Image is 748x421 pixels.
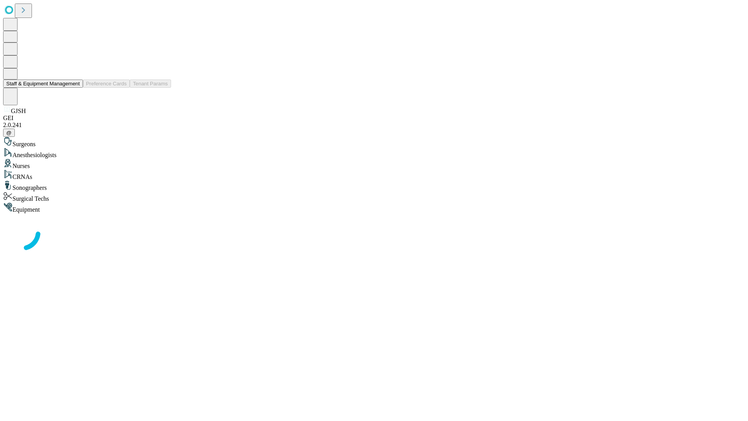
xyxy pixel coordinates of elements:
[3,170,745,180] div: CRNAs
[3,180,745,191] div: Sonographers
[130,80,171,88] button: Tenant Params
[3,191,745,202] div: Surgical Techs
[3,129,15,137] button: @
[3,159,745,170] div: Nurses
[11,108,26,114] span: GJSH
[3,202,745,213] div: Equipment
[3,137,745,148] div: Surgeons
[3,148,745,159] div: Anesthesiologists
[3,122,745,129] div: 2.0.241
[3,115,745,122] div: GEI
[3,80,83,88] button: Staff & Equipment Management
[83,80,130,88] button: Preference Cards
[6,130,12,136] span: @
